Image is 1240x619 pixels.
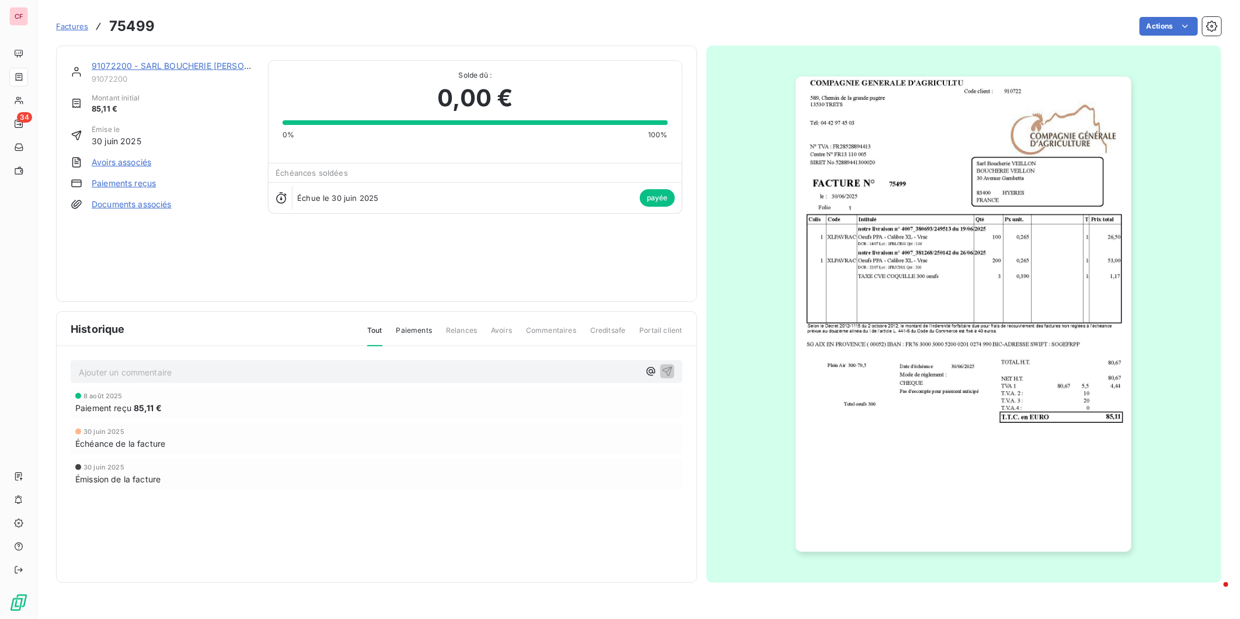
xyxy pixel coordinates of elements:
[437,81,513,116] span: 0,00 €
[639,325,682,345] span: Portail client
[9,7,28,26] div: CF
[1200,579,1228,607] iframe: Intercom live chat
[590,325,626,345] span: Creditsafe
[283,130,294,140] span: 0%
[367,325,382,346] span: Tout
[1140,17,1198,36] button: Actions
[56,22,88,31] span: Factures
[276,168,348,178] span: Échéances soldées
[640,189,675,207] span: payée
[9,593,28,612] img: Logo LeanPay
[92,135,141,147] span: 30 juin 2025
[92,74,254,84] span: 91072200
[297,193,378,203] span: Échue le 30 juin 2025
[92,178,156,189] a: Paiements reçus
[56,20,88,32] a: Factures
[83,464,124,471] span: 30 juin 2025
[75,473,161,485] span: Émission de la facture
[75,402,131,414] span: Paiement reçu
[491,325,512,345] span: Avoirs
[75,437,165,450] span: Échéance de la facture
[92,61,282,71] a: 91072200 - SARL BOUCHERIE [PERSON_NAME]
[92,124,141,135] span: Émise le
[71,321,125,337] span: Historique
[92,93,140,103] span: Montant initial
[446,325,477,345] span: Relances
[92,103,140,115] span: 85,11 €
[83,392,123,399] span: 8 août 2025
[648,130,668,140] span: 100%
[17,112,32,123] span: 34
[109,16,155,37] h3: 75499
[396,325,432,345] span: Paiements
[134,402,162,414] span: 85,11 €
[526,325,576,345] span: Commentaires
[83,428,124,435] span: 30 juin 2025
[92,157,151,168] a: Avoirs associés
[92,199,172,210] a: Documents associés
[283,70,667,81] span: Solde dû :
[796,76,1131,552] img: invoice_thumbnail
